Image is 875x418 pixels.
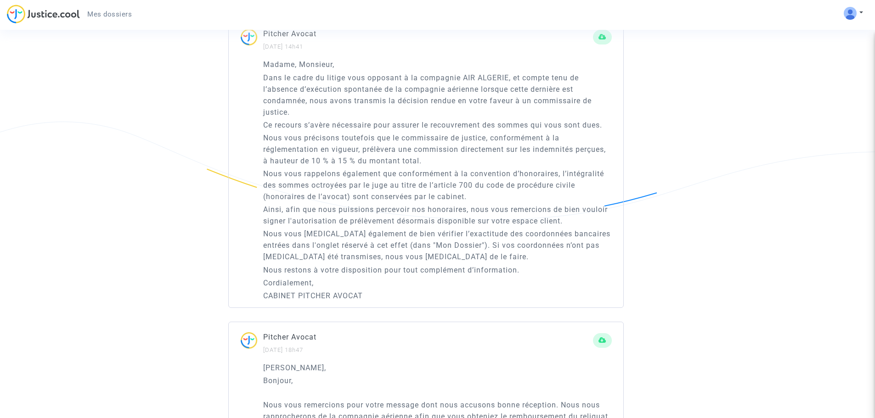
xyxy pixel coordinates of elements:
[263,72,612,118] p: Dans le cadre du litige vous opposant à la compagnie AIR ALGERIE, et compte tenu de l’absence d’e...
[240,331,263,355] img: ...
[263,119,612,131] p: Ce recours s’avère nécessaire pour assurer le recouvrement des sommes qui vous sont dues.
[263,43,303,50] small: [DATE] 14h41
[263,132,612,167] p: Nous vous précisons toutefois que le commissaire de justice, conformément à la réglementation en ...
[263,331,593,343] p: Pitcher Avocat
[7,5,80,23] img: jc-logo.svg
[263,346,303,353] small: [DATE] 18h47
[263,362,612,373] p: [PERSON_NAME],
[263,228,612,262] p: Nous vous [MEDICAL_DATA] également de bien vérifier l’exactitude des coordonnées bancaires entrée...
[263,375,612,386] p: Bonjour,
[263,264,612,276] p: Nous restons à votre disposition pour tout complément d’information.
[263,204,612,227] p: Ainsi, afin que nous puissions percevoir nos honoraires, nous vous remercions de bien vouloir sig...
[263,28,593,39] p: Pitcher Avocat
[263,277,612,289] p: Cordialement,
[263,168,612,202] p: Nous vous rappelons également que conformément à la convention d’honoraires, l’intégralité des so...
[240,28,263,51] img: ...
[263,59,612,70] p: Madame, Monsieur,
[80,7,139,21] a: Mes dossiers
[87,10,132,18] span: Mes dossiers
[844,7,857,20] img: AOh14Gj4JEFNKDZrW3b6NfS_G3OsAByZ3b5dflWfzXdpOw=s96-c
[263,290,612,301] p: CABINET PITCHER AVOCAT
